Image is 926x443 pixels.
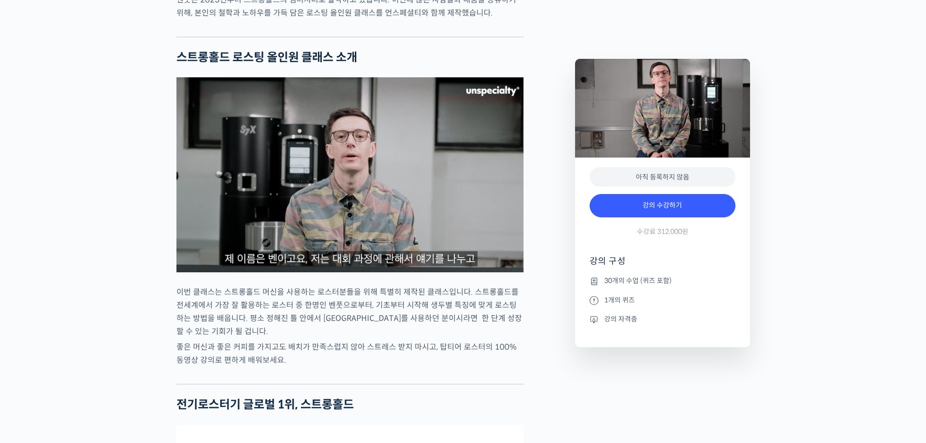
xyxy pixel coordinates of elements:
[590,167,735,187] div: 아직 등록하지 않음
[590,275,735,287] li: 30개의 수업 (퀴즈 포함)
[3,308,64,333] a: 홈
[89,323,101,331] span: 대화
[176,398,524,412] h2: 전기로스터기 글로벌 1위, 스트롱홀드
[176,51,524,65] h2: 스트롱홀드 로스팅 올인원 클래스 소개
[125,308,187,333] a: 설정
[590,255,735,275] h4: 강의 구성
[176,340,524,367] p: 좋은 머신과 좋은 커피를 가지고도 배치가 만족스럽지 않아 스트레스 받지 마시고, 탑티어 로스터의 100% 동영상 강의로 편하게 배워보세요.
[637,227,688,236] span: 수강료 312,000원
[590,194,735,217] a: 강의 수강하기
[176,285,524,338] p: 이번 클래스는 스트롱홀드 머신을 사용하는 로스터분들을 위해 특별히 제작된 클래스입니다. 스트롱홀드를 전세계에서 가장 잘 활용하는 로스터 중 한명인 벤풋으로부터, 기초부터 시작...
[31,323,36,331] span: 홈
[590,313,735,325] li: 강의 자격증
[590,294,735,306] li: 1개의 퀴즈
[64,308,125,333] a: 대화
[150,323,162,331] span: 설정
